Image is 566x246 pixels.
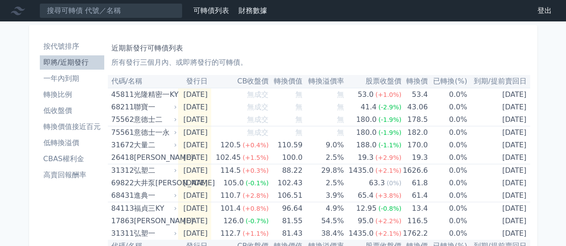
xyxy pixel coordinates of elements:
[243,205,268,212] span: (+0.8%)
[428,189,467,202] td: 0.0%
[344,75,402,88] th: 股票收盤價
[302,189,344,202] td: 3.9%
[40,136,104,150] a: 低轉換溢價
[178,202,211,215] td: [DATE]
[134,126,175,139] div: 意德士一永
[243,154,268,161] span: (+1.5%)
[428,215,467,227] td: 0.0%
[111,88,132,101] div: 45811
[134,189,175,202] div: 進典一
[178,126,211,139] td: [DATE]
[302,202,344,215] td: 4.9%
[134,139,175,151] div: 大量二
[218,164,243,177] div: 114.5
[268,177,302,189] td: 102.43
[134,215,175,227] div: [PERSON_NAME]
[178,113,211,126] td: [DATE]
[375,91,401,98] span: (+1.0%)
[268,151,302,164] td: 100.0
[111,189,132,202] div: 68431
[247,90,268,99] span: 無成交
[178,101,211,113] td: [DATE]
[268,139,302,151] td: 110.59
[375,167,401,174] span: (+2.1%)
[467,189,530,202] td: [DATE]
[111,101,132,113] div: 68211
[401,88,428,101] td: 53.4
[268,202,302,215] td: 96.64
[401,189,428,202] td: 61.4
[247,128,268,137] span: 無成交
[401,227,428,240] td: 1762.2
[401,139,428,151] td: 170.0
[401,215,428,227] td: 116.5
[40,121,104,132] li: 轉換價值接近百元
[134,113,175,126] div: 意德士二
[428,88,467,101] td: 0.0%
[134,227,175,240] div: 弘塑一
[247,115,268,124] span: 無成交
[40,105,104,116] li: 低收盤價
[178,75,211,88] th: 發行日
[268,227,302,240] td: 81.43
[40,89,104,100] li: 轉換比例
[401,202,428,215] td: 13.4
[40,57,104,68] li: 即將/近期發行
[295,90,302,99] span: 無
[111,227,132,240] div: 31311
[111,57,527,68] p: 所有發行三個月內、或即將發行的可轉債。
[467,88,530,101] td: [DATE]
[354,139,379,151] div: 188.0
[375,154,401,161] span: (+2.9%)
[134,177,175,189] div: 大井泵[PERSON_NAME]
[111,151,132,164] div: 26418
[40,55,104,70] a: 即將/近期發行
[354,113,379,126] div: 180.0
[40,170,104,180] li: 高賣回報酬率
[467,202,530,215] td: [DATE]
[428,177,467,189] td: 0.0%
[375,217,401,225] span: (+2.2%)
[347,227,375,240] div: 1435.0
[337,90,344,99] span: 無
[401,75,428,88] th: 轉換價
[134,101,175,113] div: 聯寶一
[359,101,379,113] div: 41.4
[367,177,387,189] div: 63.3
[178,151,211,164] td: [DATE]
[401,177,428,189] td: 61.8
[375,230,401,237] span: (+2.1%)
[40,152,104,166] a: CBAS權利金
[238,6,267,15] a: 財務數據
[467,151,530,164] td: [DATE]
[243,142,268,149] span: (+0.4%)
[134,151,175,164] div: [PERSON_NAME]
[111,139,132,151] div: 31672
[40,120,104,134] a: 轉換價值接近百元
[178,215,211,227] td: [DATE]
[218,227,243,240] div: 112.7
[337,115,344,124] span: 無
[243,167,268,174] span: (+0.3%)
[530,4,559,18] a: 登出
[268,75,302,88] th: 轉換價值
[428,164,467,177] td: 0.0%
[428,227,467,240] td: 0.0%
[337,128,344,137] span: 無
[375,192,401,199] span: (+3.8%)
[379,116,402,123] span: (-1.9%)
[246,217,269,225] span: (-0.7%)
[302,227,344,240] td: 38.4%
[467,139,530,151] td: [DATE]
[178,177,211,189] td: [DATE]
[108,75,179,88] th: 代碼/名稱
[379,129,402,136] span: (-1.9%)
[134,88,175,101] div: 光隆精密一KY
[401,151,428,164] td: 19.3
[221,177,246,189] div: 105.0
[247,103,268,111] span: 無成交
[295,115,302,124] span: 無
[467,75,530,88] th: 到期/提前賣回日
[467,215,530,227] td: [DATE]
[178,227,211,240] td: [DATE]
